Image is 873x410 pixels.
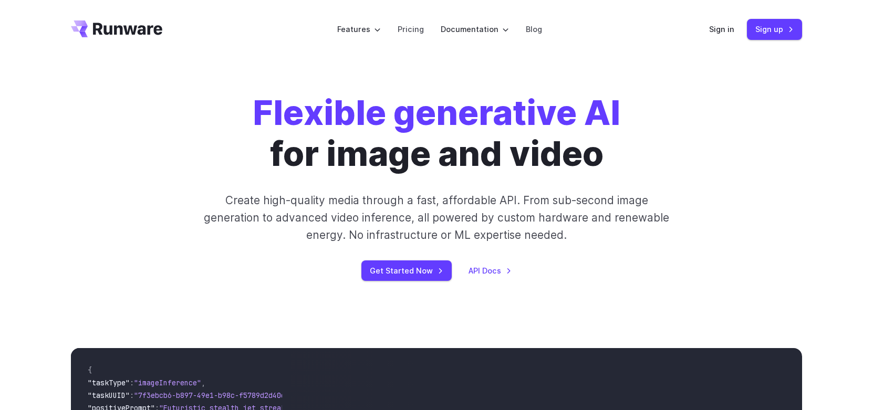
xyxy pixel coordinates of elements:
span: , [201,378,205,387]
a: Blog [526,23,542,35]
span: "taskUUID" [88,391,130,400]
span: { [88,365,92,375]
a: Pricing [398,23,424,35]
h1: for image and video [253,92,620,175]
label: Documentation [441,23,509,35]
span: : [130,378,134,387]
span: "imageInference" [134,378,201,387]
a: Sign in [709,23,734,35]
p: Create high-quality media through a fast, affordable API. From sub-second image generation to adv... [203,192,671,244]
a: Sign up [747,19,802,39]
strong: Flexible generative AI [253,92,620,133]
a: API Docs [469,265,512,277]
a: Go to / [71,20,162,37]
span: "taskType" [88,378,130,387]
a: Get Started Now [361,260,452,281]
span: : [130,391,134,400]
label: Features [337,23,381,35]
span: "7f3ebcb6-b897-49e1-b98c-f5789d2d40d7" [134,391,294,400]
